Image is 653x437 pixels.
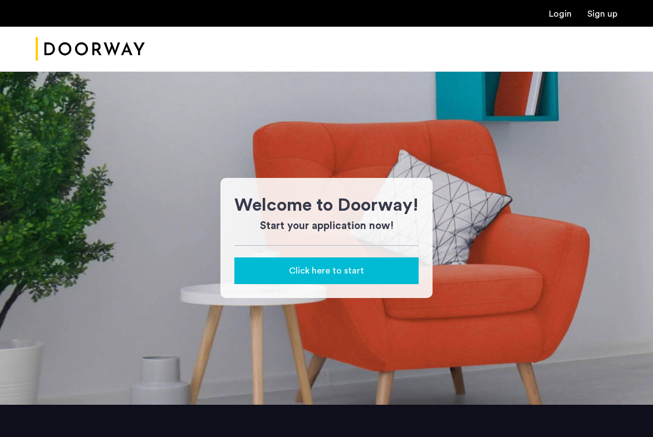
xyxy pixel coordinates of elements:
[36,28,145,70] a: Cazamio Logo
[234,218,419,234] h3: Start your application now!
[234,192,419,218] h1: Welcome to Doorway!
[549,9,572,18] a: Login
[289,264,364,277] span: Click here to start
[36,28,145,70] img: logo
[234,257,419,284] button: button
[587,9,617,18] a: Registration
